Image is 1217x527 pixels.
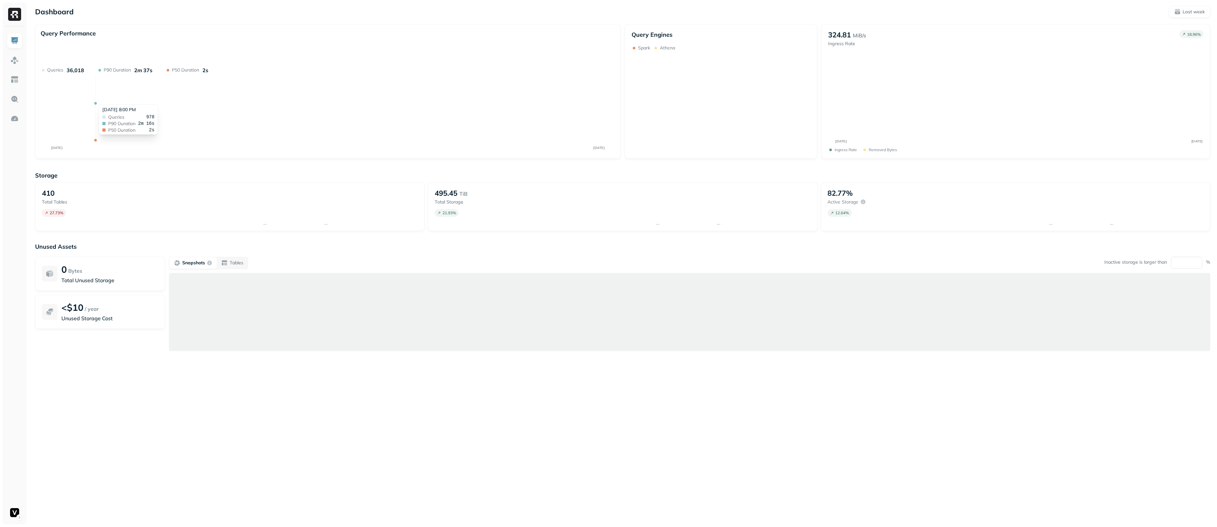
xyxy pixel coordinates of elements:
[42,189,55,198] p: 410
[1183,9,1205,15] p: Last week
[8,8,21,21] img: Ryft
[35,7,74,16] p: Dashboard
[85,305,99,313] p: / year
[172,67,199,73] p: P50 Duration
[68,267,82,275] p: Bytes
[10,36,19,45] img: Dashboard
[35,172,1211,179] p: Storage
[51,146,62,150] tspan: [DATE]
[836,210,849,215] p: 12.64 %
[102,107,154,113] div: [DATE] 8:00 PM
[263,224,267,225] tspan: [DATE]
[10,114,19,123] img: Optimization
[594,146,605,150] tspan: [DATE]
[656,224,660,225] tspan: [DATE]
[134,67,152,73] p: 2m 37s
[835,147,857,152] p: Ingress Rate
[41,30,96,37] p: Query Performance
[638,45,650,51] p: Spark
[67,67,84,73] p: 36,018
[869,147,897,152] p: Removed bytes
[10,508,19,517] img: Voodoo
[47,67,63,73] p: Queries
[182,260,205,266] p: Snapshots
[435,189,457,198] p: 495.45
[1206,259,1211,265] p: %
[1169,6,1211,18] button: Last week
[1105,259,1167,265] p: Inactive storage is larger than
[836,139,847,143] tspan: [DATE]
[202,67,208,73] p: 2s
[853,32,866,39] p: MiB/s
[104,67,131,73] p: P90 Duration
[828,41,866,47] p: Ingress Rate
[828,199,859,205] p: Active storage
[230,260,243,266] p: Tables
[138,121,154,126] span: 2m 16s
[1049,224,1053,225] tspan: [DATE]
[1110,224,1114,225] tspan: [DATE]
[149,128,155,132] span: 2s
[50,210,63,215] p: 27.73 %
[108,128,135,132] span: P50 Duration
[442,210,456,215] p: 21.93 %
[10,75,19,84] img: Asset Explorer
[435,199,566,205] p: Total storage
[660,45,675,51] p: Athena
[146,115,154,119] span: 978
[10,95,19,103] img: Query Explorer
[324,224,328,225] tspan: [DATE]
[10,56,19,64] img: Assets
[61,276,158,284] p: Total Unused Storage
[61,302,83,313] p: <$10
[61,264,67,275] p: 0
[108,121,135,126] span: P90 Duration
[1192,139,1203,143] tspan: [DATE]
[459,190,468,198] p: TiB
[61,314,158,322] p: Unused Storage Cost
[828,30,851,39] p: 324.81
[632,31,811,38] p: Query Engines
[1187,32,1201,37] p: 18.96 %
[828,189,853,198] p: 82.77%
[108,115,124,119] span: Queries
[42,199,173,205] p: Total tables
[717,224,721,225] tspan: [DATE]
[35,243,1211,250] p: Unused Assets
